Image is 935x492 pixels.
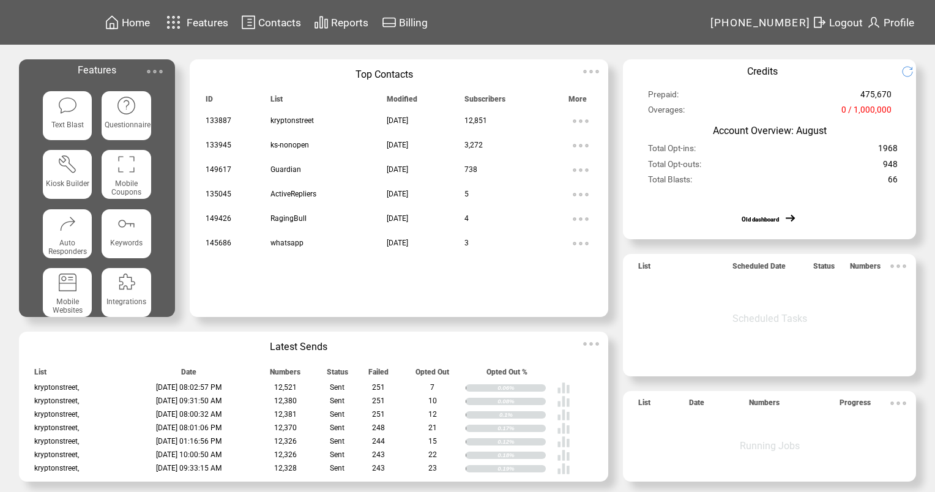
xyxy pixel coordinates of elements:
[105,121,151,129] span: Questionnaire
[274,464,297,472] span: 12,328
[732,262,786,276] span: Scheduled Date
[78,64,116,76] span: Features
[270,141,309,149] span: ks-nonopen
[206,239,231,247] span: 145686
[143,59,167,84] img: ellypsis.svg
[34,368,47,382] span: List
[884,17,914,29] span: Profile
[327,368,348,382] span: Status
[239,13,303,32] a: Contacts
[568,133,593,158] img: ellypsis.svg
[43,150,92,199] a: Kiosk Builder
[270,190,316,198] span: ActiveRepliers
[116,95,136,116] img: questionnaire.svg
[380,13,430,32] a: Billing
[430,383,434,392] span: 7
[34,450,79,459] span: kryptonstreet,
[312,13,370,32] a: Reports
[568,95,587,109] span: More
[122,17,150,29] span: Home
[181,368,196,382] span: Date
[116,214,136,234] img: keywords.svg
[387,214,408,223] span: [DATE]
[270,214,307,223] span: RagingBull
[747,65,778,77] span: Credits
[270,165,301,174] span: Guardian
[860,89,892,105] span: 475,670
[648,159,701,174] span: Total Opt-outs:
[156,450,222,459] span: [DATE] 10:00:50 AM
[274,437,297,445] span: 12,326
[330,410,345,419] span: Sent
[330,437,345,445] span: Sent
[557,462,570,475] img: poll%20-%20white.svg
[53,297,83,315] span: Mobile Websites
[883,159,898,174] span: 948
[428,450,437,459] span: 22
[241,15,256,30] img: contacts.svg
[648,105,685,120] span: Overages:
[274,383,297,392] span: 12,521
[187,17,228,29] span: Features
[330,383,345,392] span: Sent
[51,121,84,129] span: Text Blast
[740,440,800,452] span: Running Jobs
[156,397,222,405] span: [DATE] 09:31:50 AM
[829,17,863,29] span: Logout
[34,397,79,405] span: kryptonstreet,
[689,398,704,412] span: Date
[111,179,141,196] span: Mobile Coupons
[156,383,222,392] span: [DATE] 08:02:57 PM
[58,154,78,174] img: tool%201.svg
[161,10,230,34] a: Features
[156,410,222,419] span: [DATE] 08:00:32 AM
[749,398,780,412] span: Numbers
[387,165,408,174] span: [DATE]
[557,435,570,449] img: poll%20-%20white.svg
[368,368,389,382] span: Failed
[557,422,570,435] img: poll%20-%20white.svg
[557,449,570,462] img: poll%20-%20white.svg
[270,116,314,125] span: kryptonstreet
[274,450,297,459] span: 12,326
[464,214,469,223] span: 4
[372,397,385,405] span: 251
[813,262,835,276] span: Status
[568,207,593,231] img: ellypsis.svg
[428,464,437,472] span: 23
[156,464,222,472] span: [DATE] 09:33:15 AM
[638,262,650,276] span: List
[886,254,911,278] img: ellypsis.svg
[497,425,546,432] div: 0.17%
[314,15,329,30] img: chart.svg
[102,91,151,140] a: Questionnaire
[464,141,483,149] span: 3,272
[568,158,593,182] img: ellypsis.svg
[46,179,89,188] span: Kiosk Builder
[557,381,570,395] img: poll%20-%20white.svg
[58,272,78,293] img: mobile-websites.svg
[579,59,603,84] img: ellypsis.svg
[464,95,505,109] span: Subscribers
[330,464,345,472] span: Sent
[387,141,408,149] span: [DATE]
[840,398,871,412] span: Progress
[116,272,136,293] img: integrations.svg
[34,437,79,445] span: kryptonstreet,
[270,239,304,247] span: whatsapp
[43,209,92,258] a: Auto Responders
[713,125,827,136] span: Account Overview: August
[810,13,865,32] a: Logout
[34,423,79,432] span: kryptonstreet,
[638,398,650,412] span: List
[812,15,827,30] img: exit.svg
[331,17,368,29] span: Reports
[486,368,527,382] span: Opted Out %
[428,437,437,445] span: 15
[58,95,78,116] img: text-blast.svg
[387,239,408,247] span: [DATE]
[841,105,892,120] span: 0 / 1,000,000
[105,15,119,30] img: home.svg
[732,313,807,324] span: Scheduled Tasks
[464,116,487,125] span: 12,851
